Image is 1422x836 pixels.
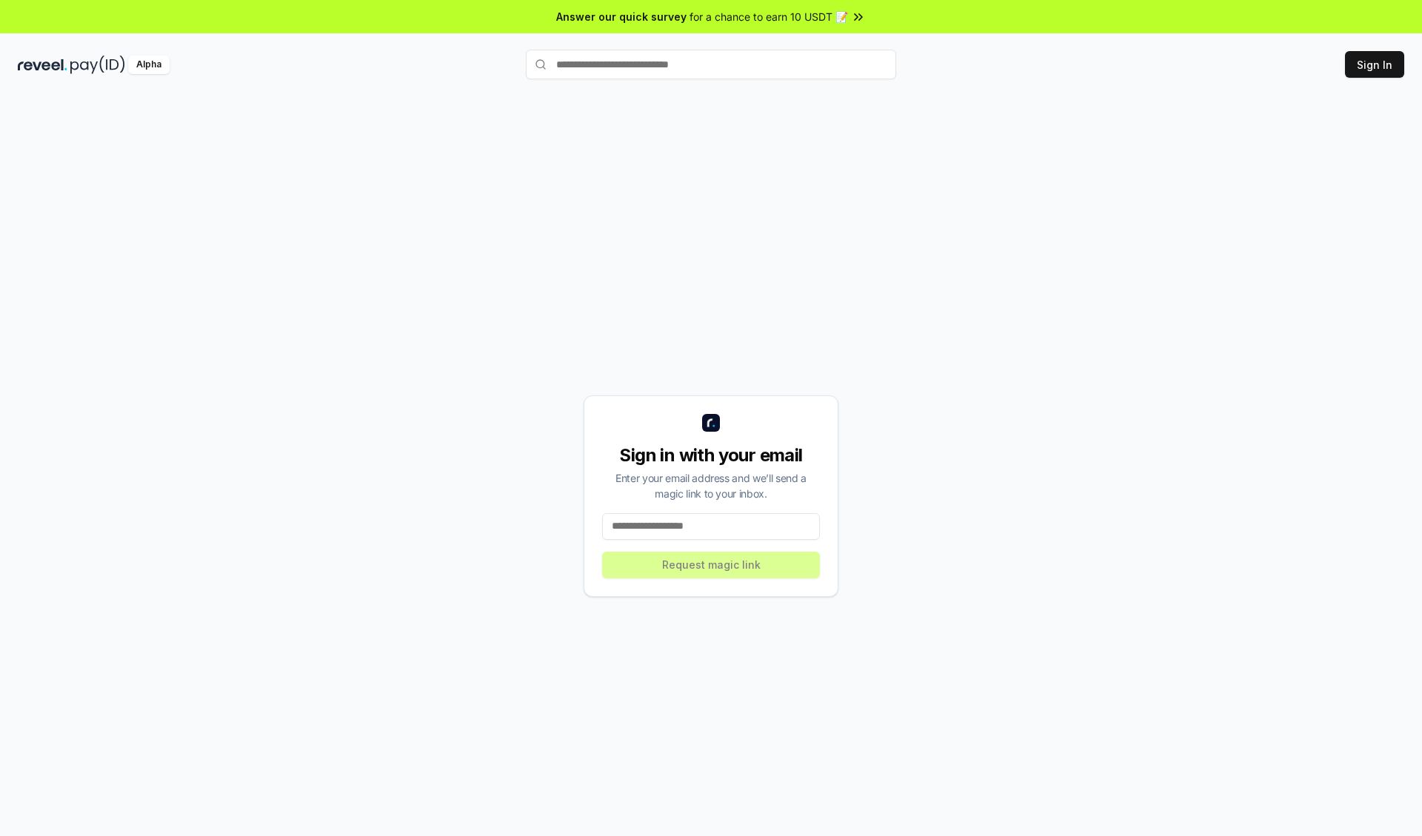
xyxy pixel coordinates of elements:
div: Sign in with your email [602,444,820,467]
span: Answer our quick survey [556,9,687,24]
span: for a chance to earn 10 USDT 📝 [690,9,848,24]
img: logo_small [702,414,720,432]
button: Sign In [1345,51,1404,78]
img: reveel_dark [18,56,67,74]
div: Alpha [128,56,170,74]
img: pay_id [70,56,125,74]
div: Enter your email address and we’ll send a magic link to your inbox. [602,470,820,501]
